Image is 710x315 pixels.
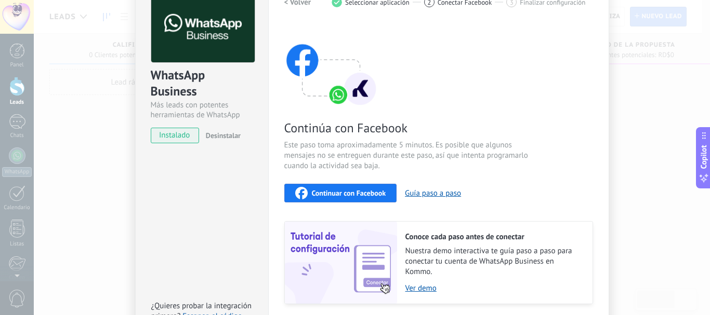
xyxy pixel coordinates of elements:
[284,140,532,171] span: Este paso toma aproximadamente 5 minutos. Es posible que algunos mensajes no se entreguen durante...
[405,283,582,293] a: Ver demo
[284,184,397,202] button: Continuar con Facebook
[405,188,461,198] button: Guía paso a paso
[284,120,532,136] span: Continúa con Facebook
[284,24,378,107] img: connect with facebook
[699,145,709,169] span: Copilot
[202,128,241,143] button: Desinstalar
[151,100,253,120] div: Más leads con potentes herramientas de WhatsApp
[312,189,386,197] span: Continuar con Facebook
[151,67,253,100] div: WhatsApp Business
[405,232,582,242] h2: Conoce cada paso antes de conectar
[151,128,199,143] span: instalado
[206,131,241,140] span: Desinstalar
[405,246,582,277] span: Nuestra demo interactiva te guía paso a paso para conectar tu cuenta de WhatsApp Business en Kommo.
